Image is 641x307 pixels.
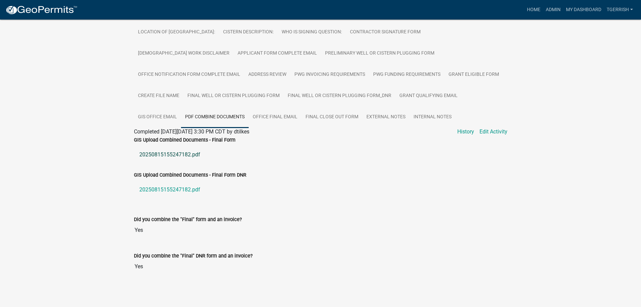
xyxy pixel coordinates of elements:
[234,43,321,64] a: Applicant Form Complete Email
[362,106,409,128] a: External Notes
[249,106,301,128] a: Office Final Email
[543,3,563,16] a: Admin
[134,254,253,258] label: Did you combine the "Final" DNR form and an invoice?
[346,22,425,43] a: Contractor Signature Form
[457,128,474,136] a: History
[369,64,444,86] a: PWG Funding Requirements
[395,85,462,107] a: Grant Qualifying Email
[524,3,543,16] a: Home
[134,64,244,86] a: Office Notification Form Complete Email
[134,106,181,128] a: GIS Office Email
[134,217,242,222] label: Did you combine the "Final" form and an invoice?
[290,64,369,86] a: PWG Invoicing Requirements
[284,85,395,107] a: Final Well or Cistern Plugging Form_DNR
[321,43,438,64] a: Preliminary Well or Cistern Plugging Form
[134,43,234,64] a: [DEMOGRAPHIC_DATA] Work Disclaimer
[134,173,246,178] label: GIS Upload Combined Documents - Final Form DNR
[134,128,249,135] span: Completed [DATE][DATE] 3:30 PM CDT by dtilkes
[301,106,362,128] a: Final Close Out Form
[604,3,636,16] a: TGERRISH
[219,22,278,43] a: Cistern Description:
[409,106,456,128] a: Internal Notes
[479,128,507,136] a: Edit Activity
[183,85,284,107] a: Final Well or Cistern Plugging Form
[134,22,219,43] a: Location of [GEOGRAPHIC_DATA]:
[244,64,290,86] a: Address Review
[134,182,507,198] a: 20250815155247182.pdf
[181,106,249,128] a: PDF Combine Documents
[134,85,183,107] a: Create File Name
[563,3,604,16] a: My Dashboard
[444,64,503,86] a: Grant Eligible Form
[134,138,236,143] label: GIS Upload Combined Documents - Final Form
[278,22,346,43] a: Who Is Signing Question:
[134,147,507,163] a: 20250815155247182.pdf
